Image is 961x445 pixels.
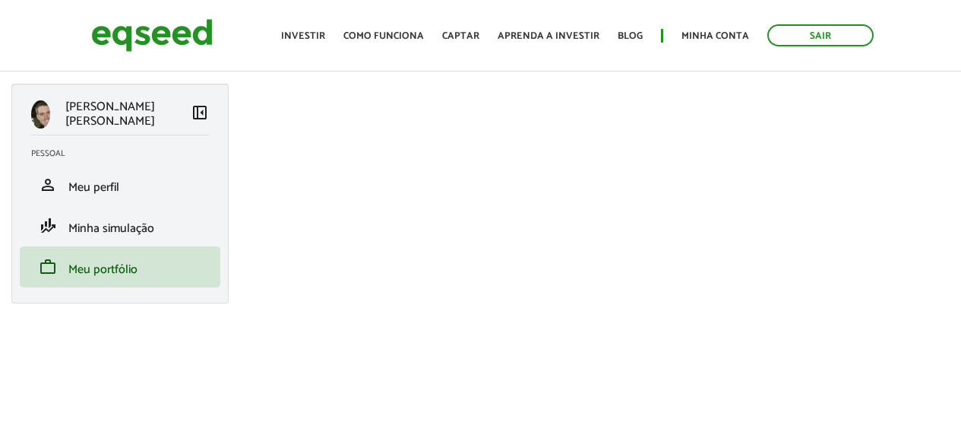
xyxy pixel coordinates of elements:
span: person [39,176,57,194]
a: Sair [767,24,874,46]
li: Minha simulação [20,205,220,246]
a: personMeu perfil [31,176,209,194]
span: left_panel_close [191,103,209,122]
span: work [39,258,57,276]
a: Captar [442,31,479,41]
a: Minha conta [681,31,749,41]
p: [PERSON_NAME] [PERSON_NAME] [65,100,191,129]
a: Colapsar menu [191,103,209,125]
a: finance_modeMinha simulação [31,217,209,235]
a: Blog [618,31,643,41]
span: Meu portfólio [68,259,138,280]
a: Investir [281,31,325,41]
a: workMeu portfólio [31,258,209,276]
span: Minha simulação [68,218,154,239]
span: finance_mode [39,217,57,235]
img: EqSeed [91,15,213,56]
a: Aprenda a investir [498,31,599,41]
span: Meu perfil [68,177,119,198]
h2: Pessoal [31,149,220,158]
li: Meu perfil [20,164,220,205]
a: Como funciona [343,31,424,41]
li: Meu portfólio [20,246,220,288]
